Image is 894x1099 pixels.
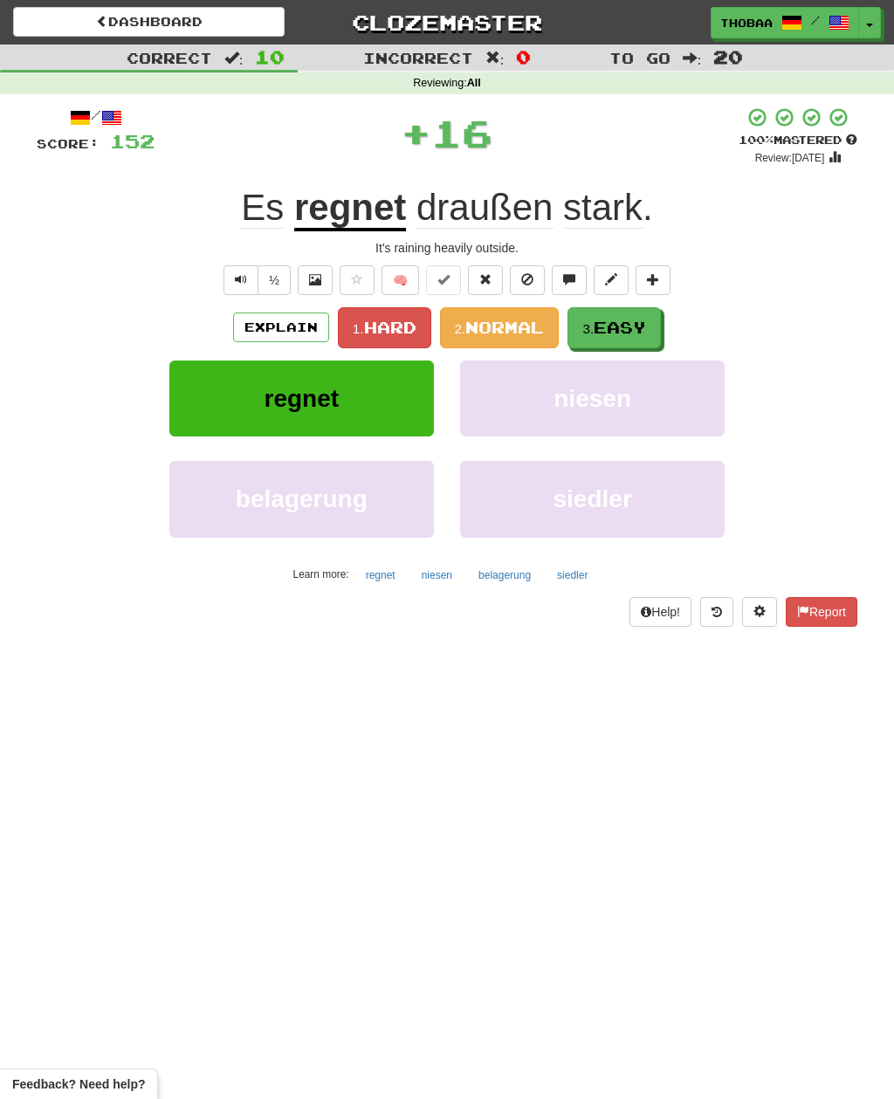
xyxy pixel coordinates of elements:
[636,265,670,295] button: Add to collection (alt+a)
[13,7,285,37] a: Dashboard
[223,265,258,295] button: Play sentence audio (ctl+space)
[460,361,725,436] button: niesen
[224,51,244,65] span: :
[440,307,560,348] button: 2.Normal
[563,187,643,229] span: stark
[298,265,333,295] button: Show image (alt+x)
[552,265,587,295] button: Discuss sentence (alt+u)
[236,485,368,512] span: belagerung
[711,7,859,38] a: thobaa /
[739,133,857,148] div: Mastered
[406,187,652,229] span: .
[510,265,545,295] button: Ignore sentence (alt+i)
[582,321,594,336] small: 3.
[110,130,155,152] span: 152
[594,318,646,337] span: Easy
[467,77,481,89] strong: All
[455,321,466,336] small: 2.
[353,321,364,336] small: 1.
[811,14,820,26] span: /
[294,187,406,231] u: regnet
[169,361,434,436] button: regnet
[629,597,691,627] button: Help!
[311,7,582,38] a: Clozemaster
[338,307,431,348] button: 1.Hard
[594,265,629,295] button: Edit sentence (alt+d)
[412,562,462,588] button: niesen
[416,187,553,229] span: draußen
[363,49,473,66] span: Incorrect
[567,307,661,348] button: 3.Easy
[460,461,725,537] button: siedler
[241,187,284,229] span: Es
[127,49,212,66] span: Correct
[340,265,375,295] button: Favorite sentence (alt+f)
[516,46,531,67] span: 0
[755,152,825,164] small: Review: [DATE]
[469,562,540,588] button: belagerung
[468,265,503,295] button: Reset to 0% Mastered (alt+r)
[364,318,416,337] span: Hard
[356,562,405,588] button: regnet
[258,265,291,295] button: ½
[220,265,291,295] div: Text-to-speech controls
[700,597,733,627] button: Round history (alt+y)
[233,313,329,342] button: Explain
[609,49,670,66] span: To go
[401,106,431,159] span: +
[465,318,544,337] span: Normal
[554,385,631,412] span: niesen
[547,562,597,588] button: siedler
[683,51,702,65] span: :
[713,46,743,67] span: 20
[169,461,434,537] button: belagerung
[431,111,492,155] span: 16
[37,106,155,128] div: /
[426,265,461,295] button: Set this sentence to 100% Mastered (alt+m)
[739,133,774,147] span: 100 %
[382,265,419,295] button: 🧠
[12,1075,145,1093] span: Open feedback widget
[265,385,340,412] span: regnet
[554,485,632,512] span: siedler
[255,46,285,67] span: 10
[293,568,349,580] small: Learn more:
[485,51,505,65] span: :
[37,136,100,151] span: Score:
[37,239,857,257] div: It's raining heavily outside.
[720,15,773,31] span: thobaa
[786,597,857,627] button: Report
